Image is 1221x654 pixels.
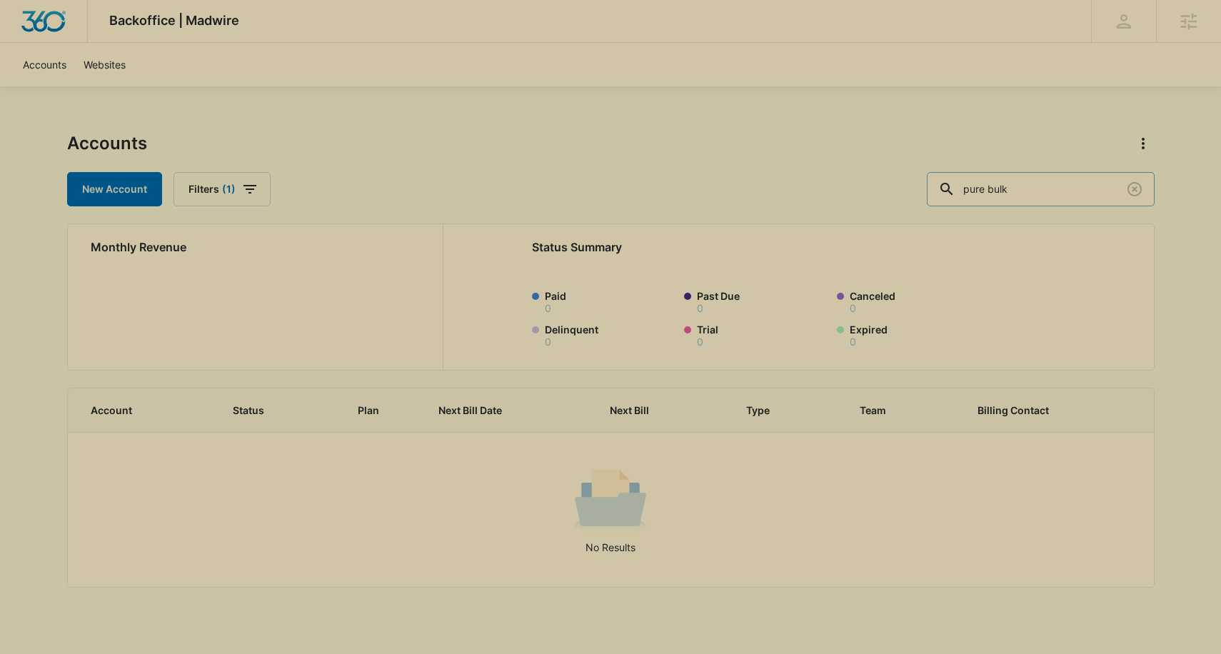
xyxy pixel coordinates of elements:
a: New Account [67,172,162,206]
label: Past Due [697,288,828,313]
h2: Monthly Revenue [91,238,426,256]
label: Trial [697,322,828,347]
h1: Accounts [67,133,147,154]
span: Status [233,403,303,418]
a: Accounts [14,43,75,86]
span: Backoffice | Madwire [109,13,239,28]
button: Filters(1) [174,172,271,206]
label: Delinquent [545,322,676,347]
span: Plan [358,403,404,418]
span: Team [860,403,923,418]
label: Canceled [850,288,981,313]
button: Clear [1123,178,1146,201]
a: Websites [75,43,134,86]
label: Paid [545,288,676,313]
p: No Results [69,540,1153,555]
img: No Results [575,465,646,536]
span: Type [746,403,805,418]
h2: Status Summary [532,238,1060,256]
span: Next Bill [610,403,691,418]
span: Account [91,403,178,418]
span: (1) [222,184,236,194]
span: Billing Contact [978,403,1096,418]
input: Search [927,172,1155,206]
label: Expired [850,322,981,347]
button: Actions [1132,132,1155,155]
span: Next Bill Date [438,403,555,418]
